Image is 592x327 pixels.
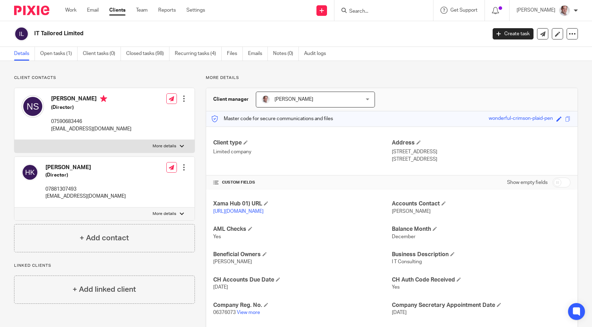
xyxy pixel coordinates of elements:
a: Reports [158,7,176,14]
h4: CH Accounts Due Date [213,276,392,284]
a: Create task [493,28,534,39]
span: Yes [392,285,400,290]
a: Settings [186,7,205,14]
span: [DATE] [213,285,228,290]
span: December [392,234,415,239]
h4: Business Description [392,251,571,258]
div: wonderful-crimson-plaid-pen [489,115,553,123]
h4: + Add contact [80,233,129,243]
p: Linked clients [14,263,195,269]
span: [PERSON_NAME] [275,97,313,102]
p: More details [206,75,578,81]
h4: CH Auth Code Received [392,276,571,284]
img: Munro%20Partners-3202.jpg [261,95,270,104]
h4: Xama Hub 01) URL [213,200,392,208]
span: 06376073 [213,310,236,315]
h5: (Director) [51,104,131,111]
p: [PERSON_NAME] [517,7,555,14]
span: Get Support [450,8,477,13]
a: Work [65,7,76,14]
a: View more [237,310,260,315]
label: Show empty fields [507,179,548,186]
p: [STREET_ADDRESS] [392,148,571,155]
h4: [PERSON_NAME] [51,95,131,104]
p: Master code for secure communications and files [211,115,333,122]
a: Audit logs [304,47,331,61]
h4: Beneficial Owners [213,251,392,258]
h4: Client type [213,139,392,147]
h4: Company Secretary Appointment Date [392,302,571,309]
i: Primary [100,95,107,102]
p: Client contacts [14,75,195,81]
h2: IT Tailored Limited [34,30,393,37]
a: Email [87,7,99,14]
h4: + Add linked client [73,284,136,295]
img: Pixie [14,6,49,15]
span: [PERSON_NAME] [213,259,252,264]
span: Yes [213,234,221,239]
p: [EMAIL_ADDRESS][DOMAIN_NAME] [51,125,131,132]
img: svg%3E [21,95,44,118]
p: 07881307493 [45,186,126,193]
p: More details [153,143,176,149]
a: Team [136,7,148,14]
h4: CUSTOM FIELDS [213,180,392,185]
h4: AML Checks [213,226,392,233]
a: Details [14,47,35,61]
img: svg%3E [21,164,38,181]
img: Munro%20Partners-3202.jpg [559,5,570,16]
p: [STREET_ADDRESS] [392,156,571,163]
a: Files [227,47,243,61]
h3: Client manager [213,96,249,103]
h4: [PERSON_NAME] [45,164,126,171]
h4: Balance Month [392,226,571,233]
h4: Address [392,139,571,147]
span: I T Consulting [392,259,422,264]
p: More details [153,211,176,217]
img: svg%3E [14,26,29,41]
a: [URL][DOMAIN_NAME] [213,209,264,214]
input: Search [349,8,412,15]
span: [DATE] [392,310,407,315]
h5: (Director) [45,172,126,179]
a: Recurring tasks (4) [175,47,222,61]
a: Open tasks (1) [40,47,78,61]
a: Emails [248,47,268,61]
p: [EMAIL_ADDRESS][DOMAIN_NAME] [45,193,126,200]
span: [PERSON_NAME] [392,209,431,214]
a: Clients [109,7,125,14]
h4: Accounts Contact [392,200,571,208]
a: Closed tasks (98) [126,47,169,61]
p: 07590683446 [51,118,131,125]
a: Notes (0) [273,47,299,61]
p: Limited company [213,148,392,155]
a: Client tasks (0) [83,47,121,61]
h4: Company Reg. No. [213,302,392,309]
